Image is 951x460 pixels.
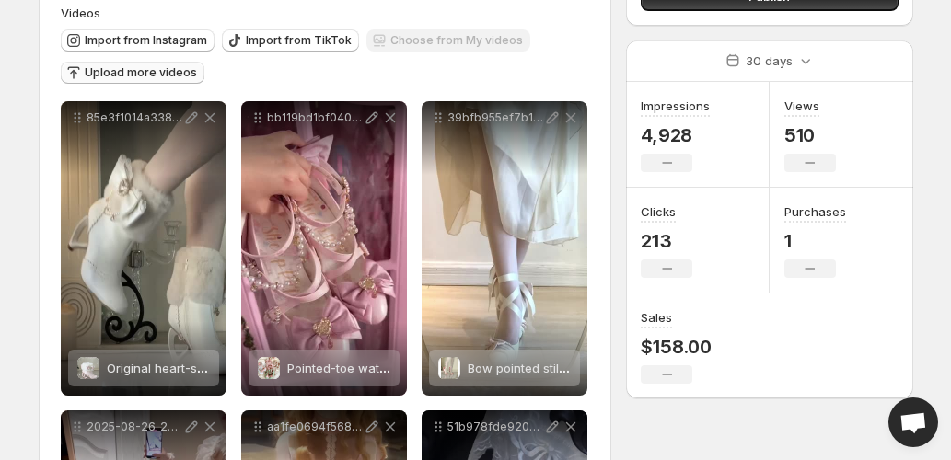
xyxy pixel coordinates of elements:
p: 51b978fde9207a5159872f9acb2f89ce [447,420,543,434]
img: Original heart-shaped high-heeled boots [77,357,99,379]
p: aa1fe0694f568048be5641e7f8a1a24b [267,420,363,434]
div: Open chat [888,397,938,447]
p: bb119bd1bf0401dcdc183a4e69fb1d48 [267,110,363,125]
p: 30 days [746,52,793,70]
span: Original heart-shaped high-heeled boots [107,361,343,375]
p: 85e3f1014a3384b73ebd8c36f0f1e436 [87,110,182,125]
p: 2025-08-26_202058_376 [87,420,182,434]
p: $158.00 [641,336,712,358]
h3: Clicks [641,202,676,221]
button: Import from Instagram [61,29,215,52]
span: Pointed-toe waterproof platform high heels [287,361,538,375]
p: 510 [784,124,836,146]
div: 39bfb955ef7b127558ec6592fc815f5bBow pointed stilettosBow pointed stilettos [422,101,587,396]
div: bb119bd1bf0401dcdc183a4e69fb1d48Pointed-toe waterproof platform high heelsPointed-toe waterproof ... [241,101,407,396]
span: Import from Instagram [85,33,207,48]
p: 213 [641,230,692,252]
h3: Views [784,97,819,115]
p: 1 [784,230,846,252]
span: Videos [61,6,100,20]
p: 39bfb955ef7b127558ec6592fc815f5b [447,110,543,125]
span: Upload more videos [85,65,197,80]
span: Import from TikTok [246,33,352,48]
div: 85e3f1014a3384b73ebd8c36f0f1e436Original heart-shaped high-heeled bootsOriginal heart-shaped high... [61,101,226,396]
button: Import from TikTok [222,29,359,52]
h3: Purchases [784,202,846,221]
span: Bow pointed stilettos [468,361,587,375]
img: Pointed-toe waterproof platform high heels [258,357,280,379]
p: 4,928 [641,124,710,146]
h3: Sales [641,308,672,327]
h3: Impressions [641,97,710,115]
button: Upload more videos [61,62,204,84]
